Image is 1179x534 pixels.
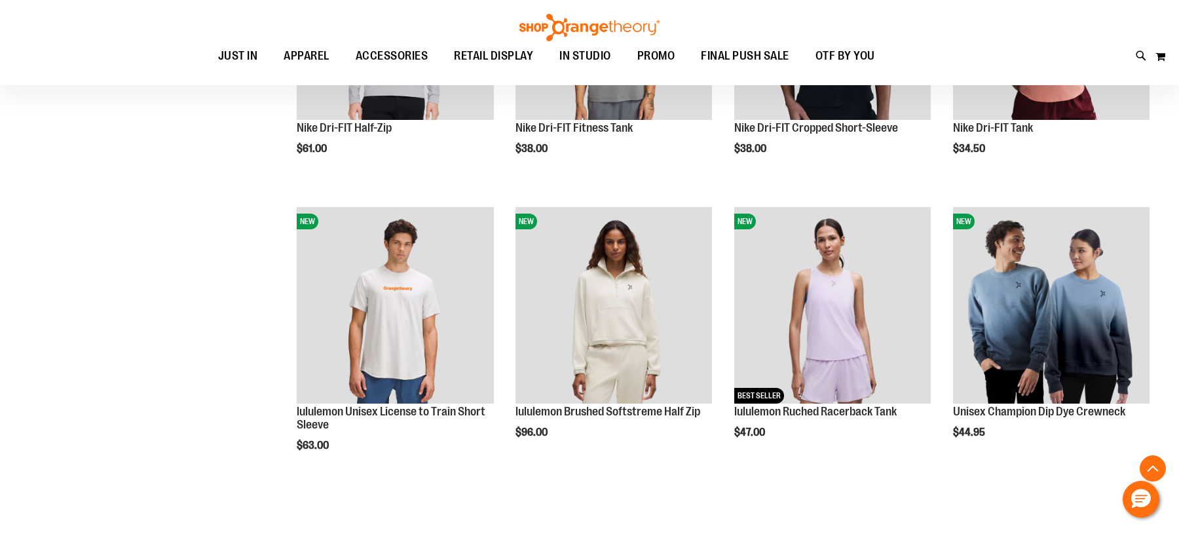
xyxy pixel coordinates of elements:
a: Nike Dri-FIT Fitness Tank [515,121,633,134]
button: Hello, have a question? Let’s chat. [1123,481,1159,518]
span: FINAL PUSH SALE [701,41,789,71]
a: Nike Dri-FIT Cropped Short-Sleeve [734,121,898,134]
span: $47.00 [734,427,767,438]
a: lululemon Brushed Softstreme Half ZipNEW [515,207,712,406]
span: PROMO [637,41,675,71]
button: Back To Top [1140,455,1166,482]
a: ACCESSORIES [343,41,441,71]
a: PROMO [624,41,688,71]
a: JUST IN [205,41,271,71]
span: $63.00 [297,440,331,451]
span: $34.50 [953,143,987,155]
a: lululemon Brushed Softstreme Half Zip [515,405,700,418]
a: Unisex Champion Dip Dye Crewneck [953,405,1125,418]
span: $61.00 [297,143,329,155]
a: FINAL PUSH SALE [688,41,802,71]
span: $38.00 [515,143,550,155]
div: product [290,200,500,485]
span: NEW [515,214,537,229]
span: BEST SELLER [734,388,784,404]
img: Shop Orangetheory [517,14,662,41]
a: APPAREL [271,41,343,71]
a: Nike Dri-FIT Half-Zip [297,121,392,134]
div: product [509,200,719,472]
span: JUST IN [218,41,258,71]
div: product [728,200,937,472]
span: RETAIL DISPLAY [454,41,533,71]
span: $38.00 [734,143,768,155]
a: lululemon Ruched Racerback TankNEWBEST SELLER [734,207,931,406]
a: lululemon Unisex License to Train Short Sleeve [297,405,485,431]
a: OTF BY YOU [802,41,888,71]
a: IN STUDIO [546,41,624,71]
img: lululemon Unisex License to Train Short Sleeve [297,207,493,404]
a: lululemon Ruched Racerback Tank [734,405,897,418]
img: lululemon Brushed Softstreme Half Zip [515,207,712,404]
a: Unisex Champion Dip Dye CrewneckNEW [953,207,1150,406]
span: $96.00 [515,427,550,438]
img: lululemon Ruched Racerback Tank [734,207,931,404]
span: ACCESSORIES [356,41,428,71]
span: NEW [953,214,975,229]
span: OTF BY YOU [815,41,875,71]
span: IN STUDIO [559,41,611,71]
a: lululemon Unisex License to Train Short SleeveNEW [297,207,493,406]
span: $44.95 [953,427,987,438]
img: Unisex Champion Dip Dye Crewneck [953,207,1150,404]
span: NEW [297,214,318,229]
span: NEW [734,214,756,229]
a: Nike Dri-FIT Tank [953,121,1033,134]
div: product [946,200,1156,472]
span: APPAREL [284,41,329,71]
a: RETAIL DISPLAY [441,41,546,71]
